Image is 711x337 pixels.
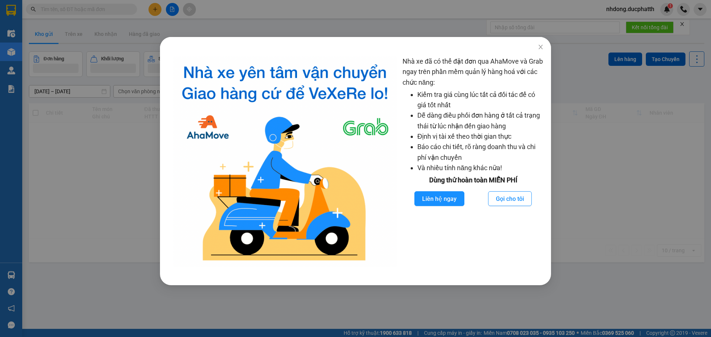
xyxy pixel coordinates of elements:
div: Nhà xe đã có thể đặt đơn qua AhaMove và Grab ngay trên phần mềm quản lý hàng hoá với các chức năng: [403,56,544,267]
li: Dễ dàng điều phối đơn hàng ở tất cả trạng thái từ lúc nhận đến giao hàng [417,110,544,131]
span: Gọi cho tôi [496,194,524,203]
li: Kiểm tra giá cùng lúc tất cả đối tác để có giá tốt nhất [417,90,544,111]
div: Dùng thử hoàn toàn MIỄN PHÍ [403,175,544,185]
li: Định vị tài xế theo thời gian thực [417,131,544,142]
span: close [538,44,544,50]
li: Và nhiều tính năng khác nữa! [417,163,544,173]
span: Liên hệ ngay [422,194,457,203]
img: logo [173,56,397,267]
button: Gọi cho tôi [488,191,532,206]
li: Báo cáo chi tiết, rõ ràng doanh thu và chi phí vận chuyển [417,142,544,163]
button: Close [530,37,551,58]
button: Liên hệ ngay [414,191,464,206]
